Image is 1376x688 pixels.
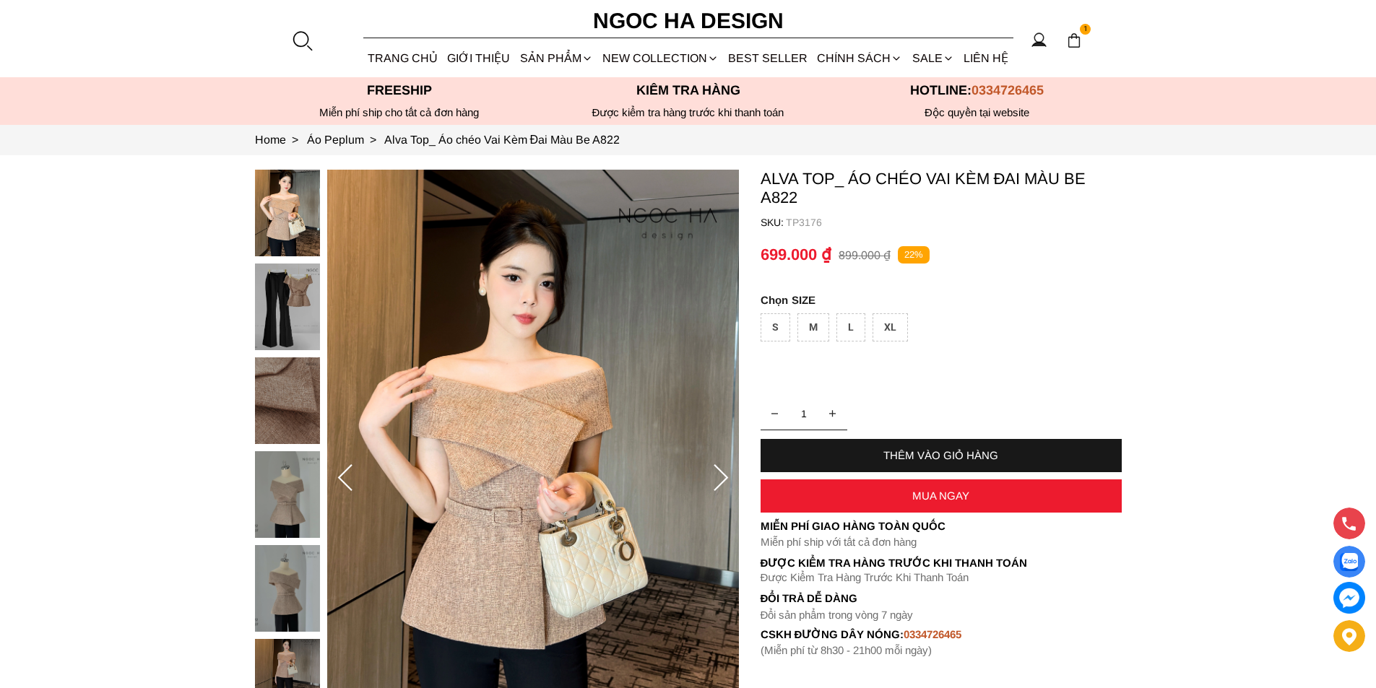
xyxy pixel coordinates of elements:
[1066,32,1082,48] img: img-CART-ICON-ksit0nf1
[833,83,1122,98] p: Hotline:
[636,83,740,97] font: Kiểm tra hàng
[761,520,946,532] font: Miễn phí giao hàng toàn quốc
[761,489,1122,502] div: MUA NGAY
[839,248,891,262] p: 899.000 ₫
[761,313,790,341] div: S
[761,557,1122,570] p: Được Kiểm Tra Hàng Trước Khi Thanh Toán
[363,39,443,77] a: TRANG CHỦ
[1340,553,1358,571] img: Display image
[761,571,1122,584] p: Được Kiểm Tra Hàng Trước Khi Thanh Toán
[786,217,1122,228] p: TP3176
[833,106,1122,119] h6: Độc quyền tại website
[813,39,907,77] div: Chính sách
[255,451,320,538] img: Alva Top_ Áo chéo Vai Kèm Đai Màu Be A822_mini_3
[580,4,797,38] a: Ngoc Ha Design
[515,39,597,77] div: SẢN PHẨM
[761,592,1122,604] h6: Đổi trả dễ dàng
[761,449,1122,461] div: THÊM VÀO GIỎ HÀNG
[761,609,914,621] font: Đổi sản phẩm trong vòng 7 ngày
[959,39,1013,77] a: LIÊN HỆ
[836,313,865,341] div: L
[761,217,786,228] h6: SKU:
[597,39,723,77] a: NEW COLLECTION
[898,246,930,264] p: 22%
[761,644,932,656] font: (Miễn phí từ 8h30 - 21h00 mỗi ngày)
[255,545,320,632] img: Alva Top_ Áo chéo Vai Kèm Đai Màu Be A822_mini_4
[286,134,304,146] span: >
[1333,546,1365,578] a: Display image
[255,106,544,119] div: Miễn phí ship cho tất cả đơn hàng
[724,39,813,77] a: BEST SELLER
[761,294,1122,306] p: SIZE
[544,106,833,119] p: Được kiểm tra hàng trước khi thanh toán
[907,39,959,77] a: SALE
[255,83,544,98] p: Freeship
[904,628,961,640] font: 0334726465
[761,399,847,428] input: Quantity input
[255,134,307,146] a: Link to Home
[1080,24,1091,35] span: 1
[761,245,831,264] p: 699.000 ₫
[972,83,1044,97] span: 0334726465
[443,39,515,77] a: GIỚI THIỆU
[761,536,917,548] font: Miễn phí ship với tất cả đơn hàng
[873,313,908,341] div: XL
[364,134,382,146] span: >
[255,357,320,444] img: Alva Top_ Áo chéo Vai Kèm Đai Màu Be A822_mini_2
[384,134,620,146] a: Link to Alva Top_ Áo chéo Vai Kèm Đai Màu Be A822
[255,170,320,256] img: Alva Top_ Áo chéo Vai Kèm Đai Màu Be A822_mini_0
[797,313,829,341] div: M
[255,264,320,350] img: Alva Top_ Áo chéo Vai Kèm Đai Màu Be A822_mini_1
[761,170,1122,207] p: Alva Top_ Áo chéo Vai Kèm Đai Màu Be A822
[1333,582,1365,614] a: messenger
[307,134,384,146] a: Link to Áo Peplum
[761,628,904,640] font: cskh đường dây nóng:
